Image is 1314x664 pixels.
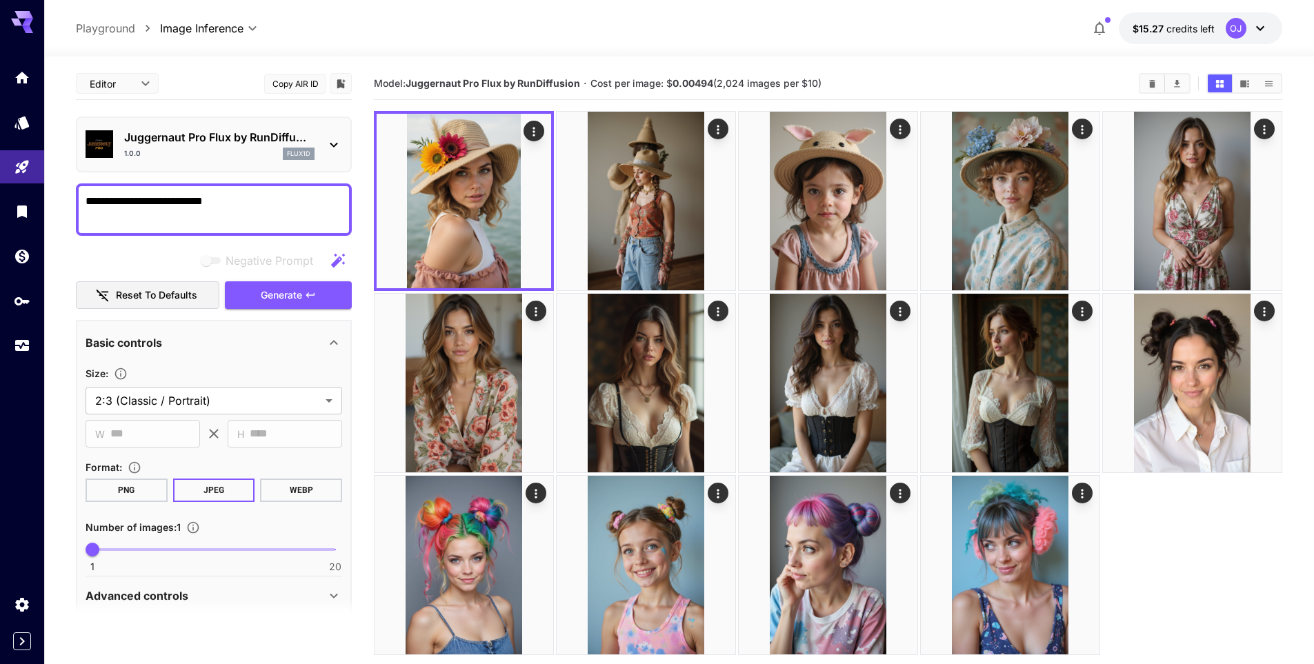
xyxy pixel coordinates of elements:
div: Actions [526,301,546,321]
div: Models [14,114,30,131]
img: Z [1103,112,1282,290]
button: Show images in list view [1257,74,1281,92]
div: Actions [1254,119,1275,139]
div: Basic controls [86,326,342,359]
div: Wallet [14,248,30,265]
div: Home [14,69,30,86]
img: 9k= [377,114,551,288]
div: Playground [14,159,30,176]
img: 9k= [921,476,1099,654]
span: Editor [90,77,132,91]
div: Actions [890,119,910,139]
button: Specify how many images to generate in a single request. Each image generation will be charged se... [181,521,206,534]
img: 9k= [375,294,553,472]
div: Library [14,203,30,220]
div: Actions [524,121,544,141]
div: API Keys [14,292,30,310]
button: Expand sidebar [13,632,31,650]
div: Actions [708,119,728,139]
button: Choose the file format for the output image. [122,461,147,474]
span: 1 [90,560,94,574]
p: · [584,75,587,92]
img: 9k= [739,476,917,654]
div: Actions [1072,301,1093,321]
button: Show images in video view [1233,74,1257,92]
span: Model: [374,77,580,89]
button: $15.2665OJ [1119,12,1282,44]
div: $15.2665 [1133,21,1215,36]
span: Format : [86,461,122,473]
div: Actions [890,301,910,321]
nav: breadcrumb [76,20,160,37]
div: Clear ImagesDownload All [1139,73,1191,94]
span: 2:3 (Classic / Portrait) [95,392,320,409]
div: Show images in grid viewShow images in video viewShow images in list view [1206,73,1282,94]
img: Z [557,476,735,654]
span: Image Inference [160,20,243,37]
button: Copy AIR ID [264,74,326,94]
span: Negative Prompt [226,252,313,269]
button: Add to library [335,75,347,92]
p: Basic controls [86,334,162,351]
div: Actions [1072,119,1093,139]
div: Actions [890,483,910,503]
button: WEBP [260,479,342,502]
div: OJ [1226,18,1246,39]
img: 9k= [557,112,735,290]
button: Clear Images [1140,74,1164,92]
img: 9k= [921,112,1099,290]
div: Actions [708,483,728,503]
b: Juggernaut Pro Flux by RunDiffusion [406,77,580,89]
button: Reset to defaults [76,281,219,310]
span: credits left [1166,23,1215,34]
img: 9k= [739,294,917,472]
a: Playground [76,20,135,37]
div: Usage [14,337,30,354]
span: Number of images : 1 [86,521,181,533]
img: 9k= [557,294,735,472]
button: Adjust the dimensions of the generated image by specifying its width and height in pixels, or sel... [108,367,133,381]
img: 9k= [739,112,917,290]
div: Advanced controls [86,579,342,612]
button: Download All [1165,74,1189,92]
button: Show images in grid view [1208,74,1232,92]
button: JPEG [173,479,255,502]
img: 2Q== [921,294,1099,472]
div: Actions [1254,301,1275,321]
p: Juggernaut Pro Flux by RunDiffu... [124,129,315,145]
div: Actions [708,301,728,321]
span: W [95,426,105,442]
div: Actions [1072,483,1093,503]
button: PNG [86,479,168,502]
span: 20 [329,560,341,574]
div: Actions [526,483,546,503]
div: Settings [14,596,30,613]
p: Advanced controls [86,587,188,604]
img: Z [375,476,553,654]
span: Cost per image: $ (2,024 images per $10) [590,77,822,89]
button: Generate [225,281,352,310]
b: 0.00494 [673,77,713,89]
p: flux1d [287,149,310,159]
span: H [237,426,244,442]
p: 1.0.0 [124,148,141,159]
span: Size : [86,368,108,379]
img: Z [1103,294,1282,472]
span: Negative prompts are not compatible with the selected model. [198,252,324,269]
span: $15.27 [1133,23,1166,34]
div: Juggernaut Pro Flux by RunDiffu...1.0.0flux1d [86,123,342,165]
span: Generate [261,287,302,304]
